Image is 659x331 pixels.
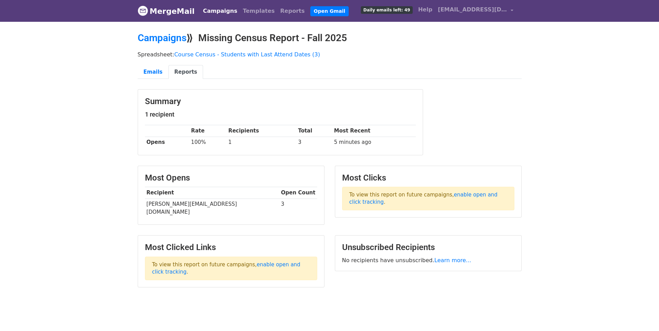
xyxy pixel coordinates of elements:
[138,32,522,44] h2: ⟫ Missing Census Report - Fall 2025
[296,125,332,137] th: Total
[342,187,514,210] p: To view this report on future campaigns, .
[227,137,296,148] td: 1
[138,6,148,16] img: MergeMail logo
[342,257,514,264] p: No recipients have unsubscribed.
[332,137,416,148] td: 5 minutes ago
[190,125,227,137] th: Rate
[138,4,195,18] a: MergeMail
[438,6,507,14] span: [EMAIL_ADDRESS][DOMAIN_NAME]
[138,65,168,79] a: Emails
[138,51,522,58] p: Spreadsheet:
[174,51,320,58] a: Course Census - Students with Last Attend Dates (3)
[200,4,240,18] a: Campaigns
[168,65,203,79] a: Reports
[280,199,317,218] td: 3
[145,137,190,148] th: Opens
[342,242,514,252] h3: Unsubscribed Recipients
[280,187,317,199] th: Open Count
[415,3,435,17] a: Help
[332,125,416,137] th: Most Recent
[434,257,472,264] a: Learn more...
[240,4,277,18] a: Templates
[145,257,317,280] p: To view this report on future campaigns, .
[145,173,317,183] h3: Most Opens
[358,3,415,17] a: Daily emails left: 49
[277,4,308,18] a: Reports
[145,242,317,252] h3: Most Clicked Links
[138,32,186,44] a: Campaigns
[361,6,412,14] span: Daily emails left: 49
[342,173,514,183] h3: Most Clicks
[145,199,280,218] td: [PERSON_NAME][EMAIL_ADDRESS][DOMAIN_NAME]
[190,137,227,148] td: 100%
[296,137,332,148] td: 3
[145,187,280,199] th: Recipient
[227,125,296,137] th: Recipients
[310,6,349,16] a: Open Gmail
[152,261,301,275] a: enable open and click tracking
[145,96,416,107] h3: Summary
[145,111,416,118] h5: 1 recipient
[435,3,516,19] a: [EMAIL_ADDRESS][DOMAIN_NAME]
